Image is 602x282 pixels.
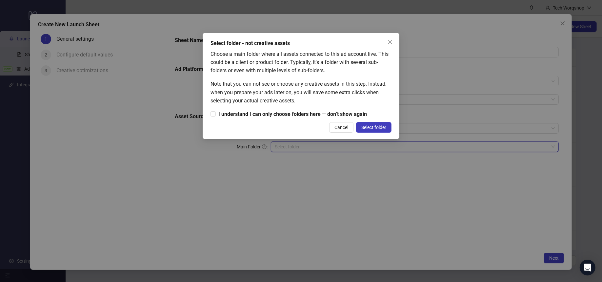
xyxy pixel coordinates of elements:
[211,39,391,47] div: Select folder - not creative assets
[216,110,370,118] span: I understand I can only choose folders here — don’t show again
[356,122,391,133] button: Select folder
[580,260,595,275] div: Open Intercom Messenger
[361,125,386,130] span: Select folder
[388,39,393,45] span: close
[211,50,391,75] div: Choose a main folder where all assets connected to this ad account live. This could be a client o...
[334,125,348,130] span: Cancel
[211,80,391,104] div: Note that you can not see or choose any creative assets in this step. Instead, when you prepare y...
[329,122,353,133] button: Cancel
[385,37,395,47] button: Close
